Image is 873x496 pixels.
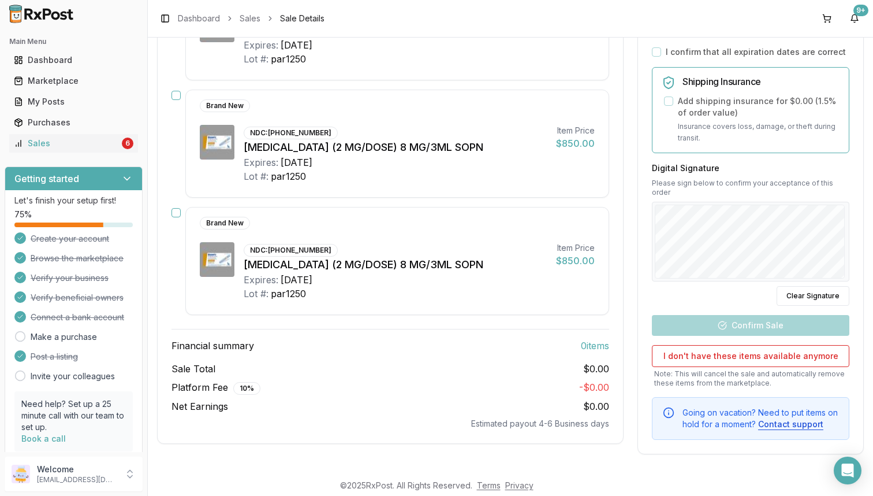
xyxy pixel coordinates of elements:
div: Lot #: [244,287,268,301]
div: [MEDICAL_DATA] (2 MG/DOSE) 8 MG/3ML SOPN [244,139,547,156]
div: Lot #: [244,52,268,66]
div: Expires: [244,38,278,52]
div: Expires: [244,273,278,287]
div: 10 % [233,382,260,395]
p: Welcome [37,464,117,475]
div: Purchases [14,117,133,128]
img: Ozempic (2 MG/DOSE) 8 MG/3ML SOPN [200,242,234,277]
div: [DATE] [281,156,312,169]
h3: Digital Signature [652,162,849,174]
div: par1250 [271,52,306,66]
label: Add shipping insurance for $0.00 ( 1.5 % of order value) [678,95,840,119]
span: 0 item s [581,339,609,353]
img: Ozempic (2 MG/DOSE) 8 MG/3ML SOPN [200,125,234,160]
button: Purchases [5,113,143,132]
nav: breadcrumb [178,13,324,24]
div: $850.00 [556,254,595,268]
span: Sale Details [280,13,324,24]
p: Need help? Set up a 25 minute call with our team to set up. [21,398,126,433]
div: Item Price [556,125,595,136]
button: Contact support [758,419,823,430]
h5: Shipping Insurance [682,77,840,86]
button: Marketplace [5,72,143,90]
h2: Main Menu [9,37,138,46]
span: Create your account [31,233,109,245]
p: Insurance covers loss, damage, or theft during transit. [678,121,840,143]
div: Expires: [244,156,278,169]
button: I don't have these items available anymore [652,345,849,367]
div: NDC: [PHONE_NUMBER] [244,127,338,139]
p: Let's finish your setup first! [14,195,133,206]
span: Browse the marketplace [31,253,124,264]
span: Financial summary [171,339,254,353]
div: [DATE] [281,38,312,52]
p: [EMAIL_ADDRESS][DOMAIN_NAME] [37,475,117,484]
p: Note: This will cancel the sale and automatically remove these items from the marketplace. [652,369,849,388]
div: $850.00 [556,136,595,150]
div: My Posts [14,96,133,108]
div: 6 [122,138,133,149]
span: Connect a bank account [31,312,124,323]
a: Sales [240,13,260,24]
button: My Posts [5,92,143,111]
img: User avatar [12,465,30,483]
a: Sales6 [9,133,138,154]
div: Brand New [200,99,250,112]
span: $0.00 [583,401,609,412]
a: Terms [477,480,501,490]
div: Marketplace [14,75,133,87]
a: My Posts [9,91,138,112]
div: Estimated payout 4-6 Business days [171,418,609,430]
a: Invite your colleagues [31,371,115,382]
a: Dashboard [9,50,138,71]
div: par1250 [271,169,306,183]
div: [DATE] [281,273,312,287]
button: Clear Signature [777,286,849,306]
a: Dashboard [178,13,220,24]
div: Lot #: [244,169,268,183]
div: Dashboard [14,54,133,66]
button: Dashboard [5,51,143,69]
a: Marketplace [9,71,138,91]
div: Open Intercom Messenger [834,457,861,484]
span: Verify beneficial owners [31,292,124,303]
label: I confirm that all expiration dates are correct [666,46,846,58]
div: [MEDICAL_DATA] (2 MG/DOSE) 8 MG/3ML SOPN [244,257,547,273]
span: Platform Fee [171,380,260,395]
a: Purchases [9,112,138,133]
p: Please sign below to confirm your acceptance of this order [652,179,849,197]
button: 9+ [845,9,864,28]
span: - $0.00 [579,382,609,393]
span: $0.00 [583,362,609,376]
a: Privacy [505,480,533,490]
span: Sale Total [171,362,215,376]
h3: Getting started [14,172,79,186]
div: par1250 [271,287,306,301]
span: Verify your business [31,272,109,284]
div: Brand New [200,217,250,230]
div: Sales [14,138,120,149]
div: 9+ [853,5,868,16]
button: Sales6 [5,134,143,153]
div: Going on vacation? Need to put items on hold for a moment? [682,407,840,430]
a: Make a purchase [31,331,97,343]
span: Net Earnings [171,399,228,413]
span: Post a listing [31,351,78,362]
span: 75 % [14,209,32,220]
div: NDC: [PHONE_NUMBER] [244,244,338,257]
a: Book a call [21,434,66,443]
img: RxPost Logo [5,5,79,23]
div: Item Price [556,242,595,254]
